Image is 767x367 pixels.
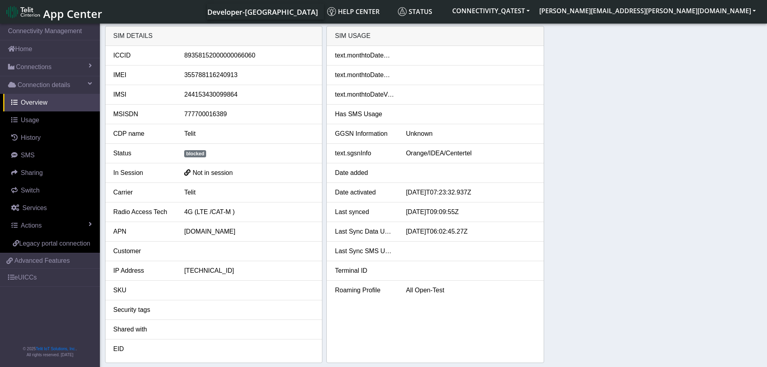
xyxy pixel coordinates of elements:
div: [DATE]T07:23:32.937Z [400,188,542,197]
div: Last synced [329,207,400,217]
a: Telit IoT Solutions, Inc. [36,347,76,351]
div: 89358152000000066060 [178,51,320,60]
div: IMEI [107,70,179,80]
span: Advanced Features [14,256,70,266]
div: Customer [107,246,179,256]
a: Overview [3,94,100,111]
img: status.svg [398,7,407,16]
div: SIM details [105,26,322,46]
div: Last Sync SMS Usage [329,246,400,256]
div: EID [107,344,179,354]
a: Status [395,4,447,20]
div: IP Address [107,266,179,276]
a: Usage [3,111,100,129]
span: Switch [21,187,40,194]
span: SMS [21,152,35,159]
div: APN [107,227,179,236]
a: Help center [324,4,395,20]
img: knowledge.svg [327,7,336,16]
span: Help center [327,7,380,16]
div: Date activated [329,188,400,197]
span: Actions [21,222,42,229]
span: History [21,134,41,141]
div: SKU [107,286,179,295]
div: text.monthtoDateData [329,51,400,60]
span: Connection details [18,80,70,90]
div: GGSN Information [329,129,400,139]
span: Usage [21,117,39,123]
a: App Center [6,3,101,20]
div: Carrier [107,188,179,197]
div: Telit [178,129,320,139]
div: In Session [107,168,179,178]
span: Connections [16,62,52,72]
a: Your current platform instance [207,4,318,20]
div: 355788116240913 [178,70,320,80]
a: SMS [3,147,100,164]
a: Sharing [3,164,100,182]
a: Actions [3,217,100,234]
span: Sharing [21,169,43,176]
span: Status [398,7,432,16]
span: blocked [184,150,206,157]
button: CONNECTIVITY_QATEST [447,4,535,18]
div: [DOMAIN_NAME] [178,227,320,236]
div: MSISDN [107,109,179,119]
button: [PERSON_NAME][EMAIL_ADDRESS][PERSON_NAME][DOMAIN_NAME] [535,4,761,18]
div: Status [107,149,179,158]
div: All Open-Test [400,286,542,295]
span: Legacy portal connection [19,240,90,247]
div: Radio Access Tech [107,207,179,217]
span: App Center [43,6,102,21]
div: 4G (LTE /CAT-M ) [178,207,320,217]
a: History [3,129,100,147]
div: text.monthtoDateSms [329,70,400,80]
a: Services [3,199,100,217]
span: Overview [21,99,48,106]
div: Orange/IDEA/Centertel [400,149,542,158]
div: ICCID [107,51,179,60]
div: Date added [329,168,400,178]
div: [DATE]T09:09:55Z [400,207,542,217]
div: Shared with [107,325,179,334]
div: Last Sync Data Usage [329,227,400,236]
div: Telit [178,188,320,197]
div: 244153430099864 [178,90,320,99]
div: IMSI [107,90,179,99]
div: text.monthtoDateVoice [329,90,400,99]
div: [DATE]T06:02:45.27Z [400,227,542,236]
div: Roaming Profile [329,286,400,295]
span: Services [22,204,47,211]
span: Developer-[GEOGRAPHIC_DATA] [207,7,318,17]
img: logo-telit-cinterion-gw-new.png [6,6,40,18]
div: Unknown [400,129,542,139]
div: CDP name [107,129,179,139]
div: SIM Usage [327,26,544,46]
div: Security tags [107,305,179,315]
a: Switch [3,182,100,199]
div: text.sgsnInfo [329,149,400,158]
div: [TECHNICAL_ID] [178,266,320,276]
div: Has SMS Usage [329,109,400,119]
span: Not in session [193,169,233,176]
div: Terminal ID [329,266,400,276]
div: 777700016389 [178,109,320,119]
